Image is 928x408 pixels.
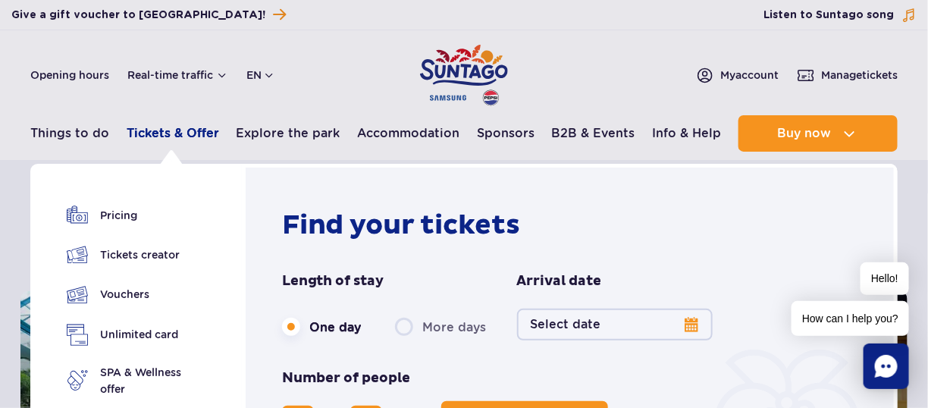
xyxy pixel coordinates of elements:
button: Real-time traffic [127,69,228,81]
button: Buy now [738,115,898,152]
a: Accommodation [357,115,459,152]
span: My account [720,67,779,83]
a: Tickets creator [67,244,208,265]
div: Chat [864,344,909,389]
h2: Find your tickets [282,209,865,242]
a: B2B & Events [552,115,635,152]
a: Myaccount [696,66,779,84]
span: How can I help you? [792,301,909,336]
button: Select date [517,309,713,341]
label: More days [395,311,487,343]
span: Buy now [777,127,831,140]
a: Pricing [67,205,208,226]
a: SPA & Wellness offer [67,364,208,397]
span: Length of stay [282,272,384,290]
span: Hello! [861,262,909,295]
a: Explore the park [236,115,340,152]
a: Managetickets [797,66,898,84]
a: Opening hours [30,67,109,83]
a: Tickets & Offer [127,115,219,152]
a: Unlimited card [67,324,208,346]
a: Info & Help [652,115,721,152]
a: Vouchers [67,284,208,306]
label: One day [282,311,362,343]
span: Arrival date [517,272,602,290]
button: en [246,67,275,83]
a: Sponsors [477,115,535,152]
span: Manage tickets [821,67,898,83]
a: Things to do [30,115,109,152]
span: Number of people [282,369,411,388]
